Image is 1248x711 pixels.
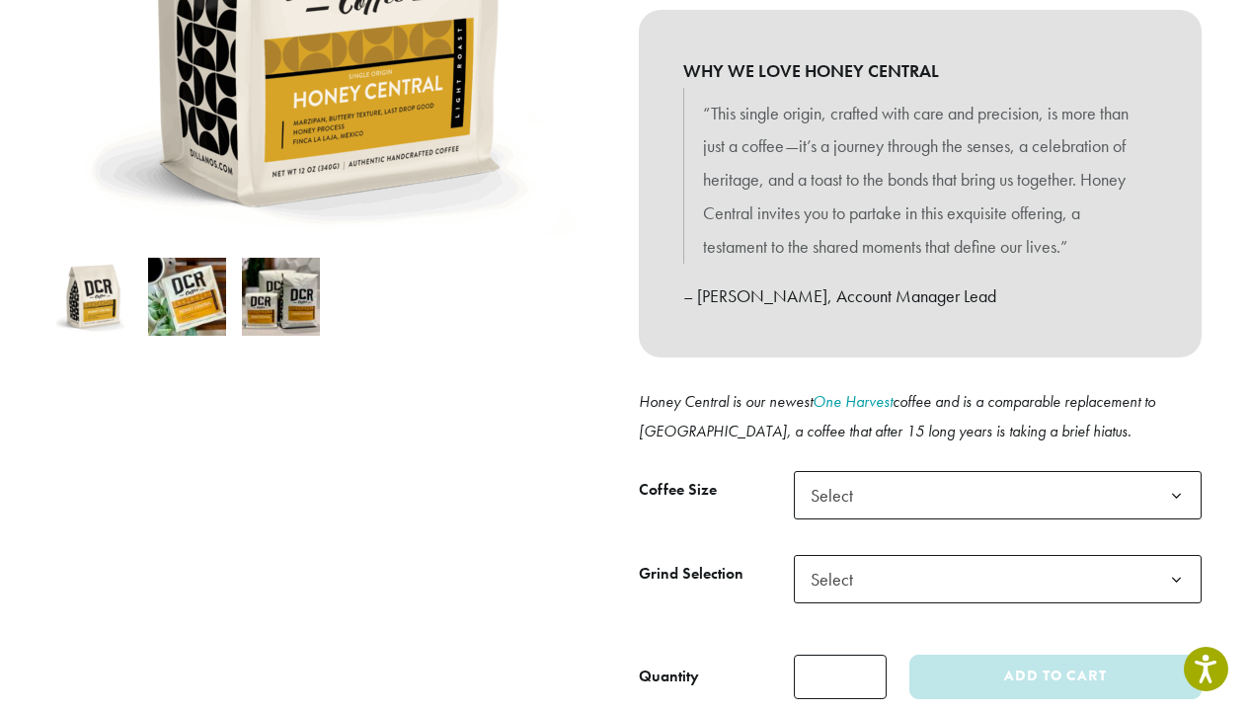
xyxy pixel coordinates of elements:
p: – [PERSON_NAME], Account Manager Lead [683,279,1157,313]
span: Select [794,471,1202,519]
span: Select [794,555,1202,603]
input: Product quantity [794,655,887,699]
label: Coffee Size [639,476,794,505]
span: Select [803,476,873,514]
span: Select [803,560,873,598]
i: Honey Central is our newest coffee and is a comparable replacement to [GEOGRAPHIC_DATA], a coffee... [639,391,1155,441]
label: Grind Selection [639,560,794,589]
p: “This single origin, crafted with care and precision, is more than just a coffee—it’s a journey t... [703,97,1137,264]
a: One Harvest [813,391,893,412]
img: Honey Central [54,258,132,336]
img: Honey Central - Image 2 [148,258,226,336]
b: WHY WE LOVE HONEY CENTRAL [683,54,1157,88]
div: Quantity [639,665,699,688]
button: Add to cart [909,655,1202,699]
img: Honey Central - Image 3 [242,258,320,336]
